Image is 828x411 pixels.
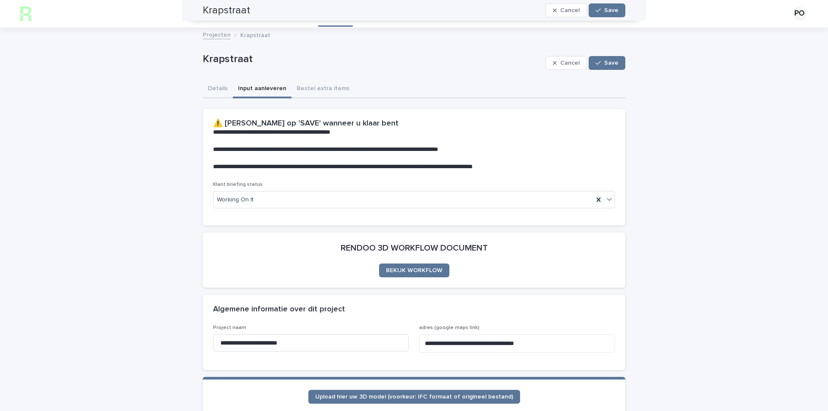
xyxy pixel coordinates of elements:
span: Save [604,60,618,66]
a: Upload hier uw 3D model (voorkeur: IFC formaat of origineel bestand) [308,390,520,404]
span: Upload hier uw 3D model (voorkeur: IFC formaat of origineel bestand) [315,394,513,400]
button: Save [589,56,625,70]
button: Input aanleveren [233,80,292,98]
span: Klant briefing status [213,182,263,187]
span: BEKIJK WORKFLOW [386,267,442,273]
h2: Algemene informatie over dit project [213,305,345,314]
h2: ⚠️ [PERSON_NAME] op 'SAVE' wanneer u klaar bent [213,119,398,129]
img: h2KIERbZRTK6FourSpbg [17,5,34,22]
button: Details [203,80,233,98]
a: Projecten [203,29,231,39]
h2: RENDOO 3D WORKFLOW DOCUMENT [341,243,488,253]
span: Project naam [213,325,246,330]
span: adres (google maps link) [419,325,480,330]
span: Cancel [560,60,580,66]
div: PO [793,7,806,21]
p: Krapstraat [203,53,542,66]
p: Krapstraat [240,30,270,39]
span: Working On It [217,195,254,204]
button: Cancel [546,56,587,70]
button: Bestel extra items [292,80,354,98]
a: BEKIJK WORKFLOW [379,264,449,277]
